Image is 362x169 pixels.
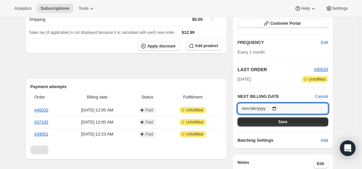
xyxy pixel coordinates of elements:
a: #37193 [34,120,48,124]
span: Save [278,119,287,124]
span: Fulfillment [167,94,218,100]
span: Unfulfilled [186,132,203,137]
a: #34051 [34,132,48,136]
span: Add product [195,43,218,48]
button: Edit [313,159,328,168]
span: [DATE] · 12:00 AM [67,119,127,125]
span: Billing date [67,94,127,100]
button: Add [317,135,332,146]
h2: Payment attempts [30,84,222,90]
button: Tools [75,4,99,13]
span: [DATE] · 12:23 AM [67,131,127,137]
button: Cancel [315,93,328,100]
span: Add [320,137,328,144]
h2: FREQUENCY [237,39,321,46]
div: Open Intercom Messenger [340,140,356,156]
span: Edit [317,161,324,166]
button: Customer Portal [237,19,328,28]
span: $0.00 [192,17,203,22]
button: Save [237,117,328,126]
span: Unfulfilled [186,108,203,113]
span: Analytics [14,6,31,11]
a: #40033 [34,108,48,112]
button: Apply discount [138,41,179,51]
button: #40033 [314,66,328,73]
button: Settings [322,4,352,13]
span: Customer Portal [270,21,300,26]
h3: Notes [237,159,313,168]
h2: LAST ORDER [237,66,314,73]
span: Apply discount [147,44,175,49]
span: $12.99 [182,30,195,35]
button: Edit [317,37,332,48]
button: Subscriptions [37,4,73,13]
span: [DATE] [237,76,251,83]
th: Shipping [25,12,113,26]
span: [DATE] · 12:00 AM [67,107,127,113]
span: Status [131,94,164,100]
span: Settings [332,6,348,11]
h6: Batching Settings [237,137,320,144]
button: Shipping actions [207,15,217,22]
span: Help [301,6,310,11]
h2: NEXT BILLING DATE [237,93,315,100]
th: Order [30,90,66,104]
button: Help [291,4,320,13]
button: Analytics [10,4,35,13]
span: Tools [78,6,89,11]
span: Paid [145,120,153,125]
span: Paid [145,132,153,137]
span: Paid [145,108,153,113]
span: Every 1 month [237,50,265,55]
span: Subscriptions [41,6,69,11]
span: Unfulfilled [186,120,203,125]
span: Edit [321,39,328,46]
nav: Pagination [30,145,222,154]
button: Add product [186,41,222,50]
span: Unfulfilled [308,77,326,82]
a: #40033 [314,67,328,72]
span: Sales tax (if applicable) is not displayed because it is calculated with each new order. [29,30,175,35]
